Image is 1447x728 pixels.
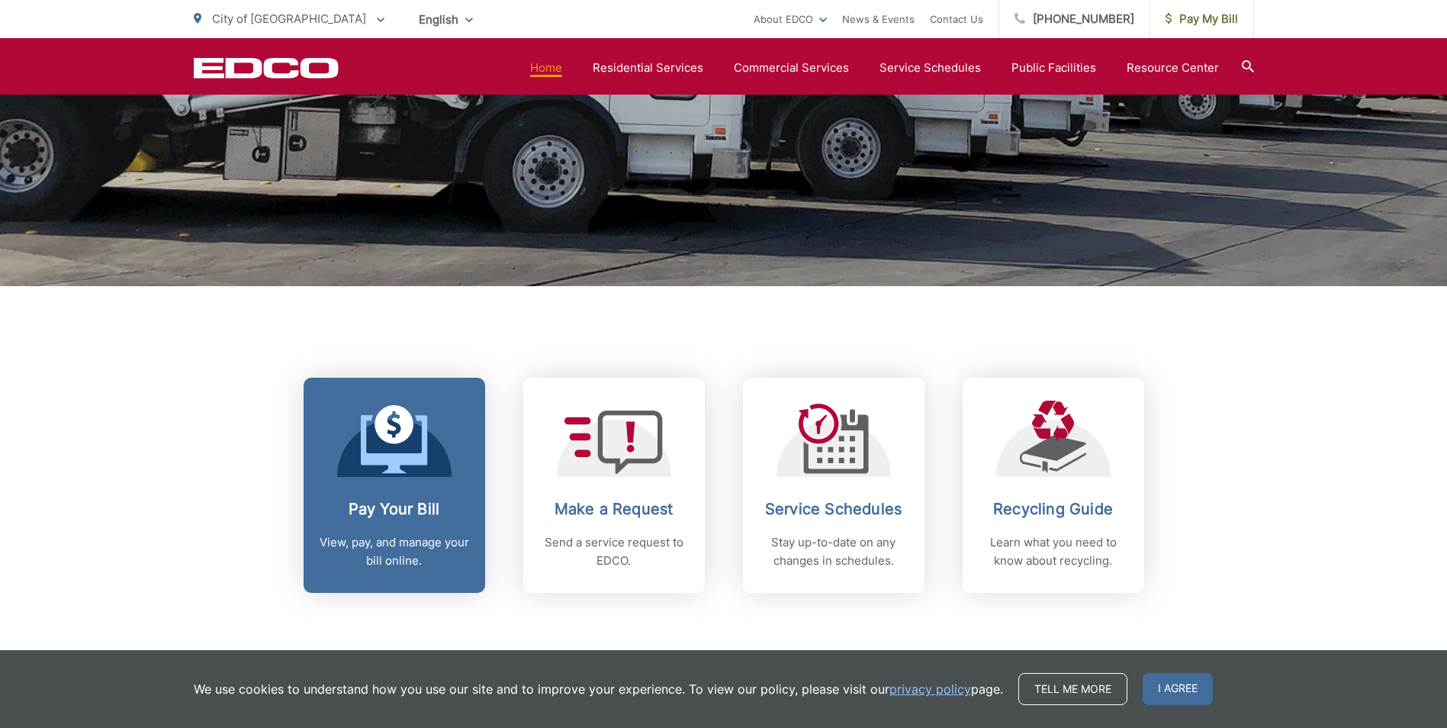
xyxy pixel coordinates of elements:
a: Home [530,59,562,77]
span: English [407,6,484,33]
a: Recycling Guide Learn what you need to know about recycling. [963,378,1144,593]
a: Service Schedules Stay up-to-date on any changes in schedules. [743,378,924,593]
span: City of [GEOGRAPHIC_DATA] [212,11,366,26]
a: Make a Request Send a service request to EDCO. [523,378,705,593]
p: Learn what you need to know about recycling. [978,533,1129,570]
a: Contact Us [930,10,983,28]
a: Service Schedules [879,59,981,77]
a: Pay Your Bill View, pay, and manage your bill online. [304,378,485,593]
a: News & Events [842,10,915,28]
a: Public Facilities [1011,59,1096,77]
h2: Make a Request [539,500,690,518]
a: Residential Services [593,59,703,77]
a: Tell me more [1018,673,1127,705]
p: Send a service request to EDCO. [539,533,690,570]
span: Pay My Bill [1166,10,1238,28]
a: Commercial Services [734,59,849,77]
h2: Pay Your Bill [319,500,470,518]
a: privacy policy [889,680,971,698]
p: View, pay, and manage your bill online. [319,533,470,570]
h2: Recycling Guide [978,500,1129,518]
h2: Service Schedules [758,500,909,518]
a: EDCD logo. Return to the homepage. [194,57,339,79]
p: Stay up-to-date on any changes in schedules. [758,533,909,570]
a: Resource Center [1127,59,1219,77]
p: We use cookies to understand how you use our site and to improve your experience. To view our pol... [194,680,1003,698]
span: I agree [1143,673,1213,705]
a: About EDCO [754,10,827,28]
